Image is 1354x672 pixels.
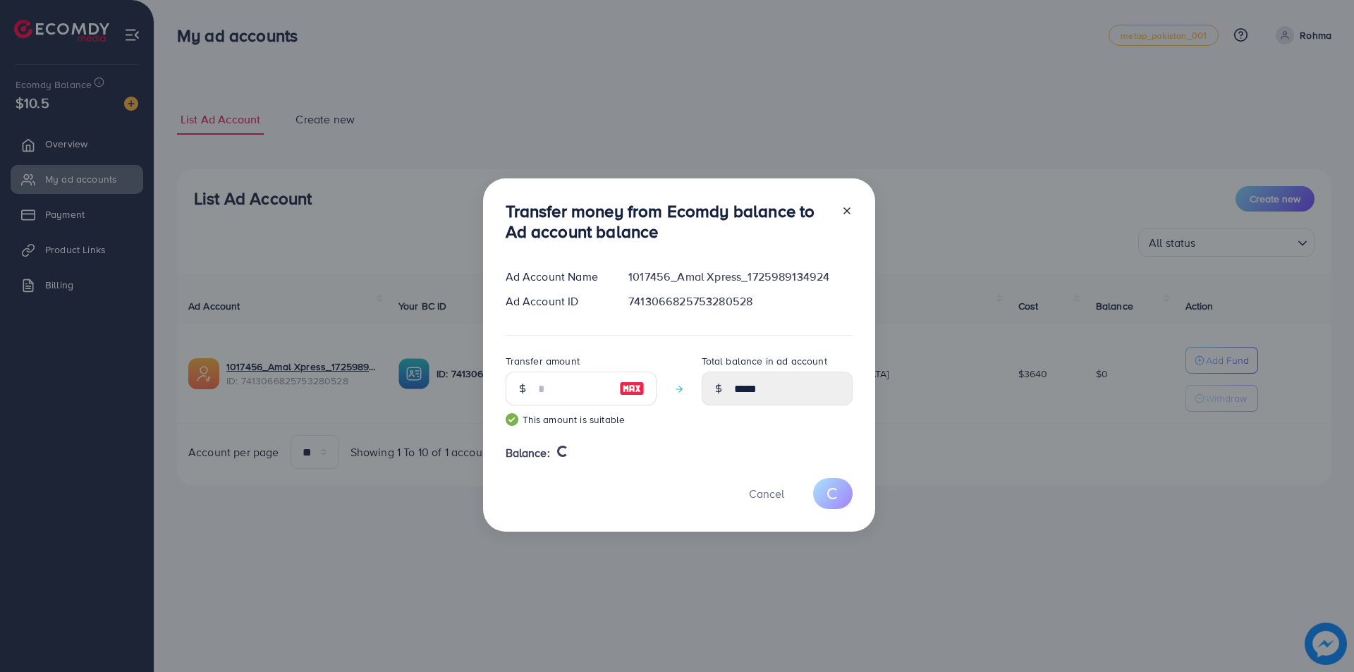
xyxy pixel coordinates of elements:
[494,293,618,310] div: Ad Account ID
[506,413,518,426] img: guide
[494,269,618,285] div: Ad Account Name
[617,269,863,285] div: 1017456_Amal Xpress_1725989134924
[506,201,830,242] h3: Transfer money from Ecomdy balance to Ad account balance
[619,380,645,397] img: image
[506,413,657,427] small: This amount is suitable
[749,486,784,501] span: Cancel
[506,445,550,461] span: Balance:
[702,354,827,368] label: Total balance in ad account
[617,293,863,310] div: 7413066825753280528
[731,478,802,508] button: Cancel
[506,354,580,368] label: Transfer amount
